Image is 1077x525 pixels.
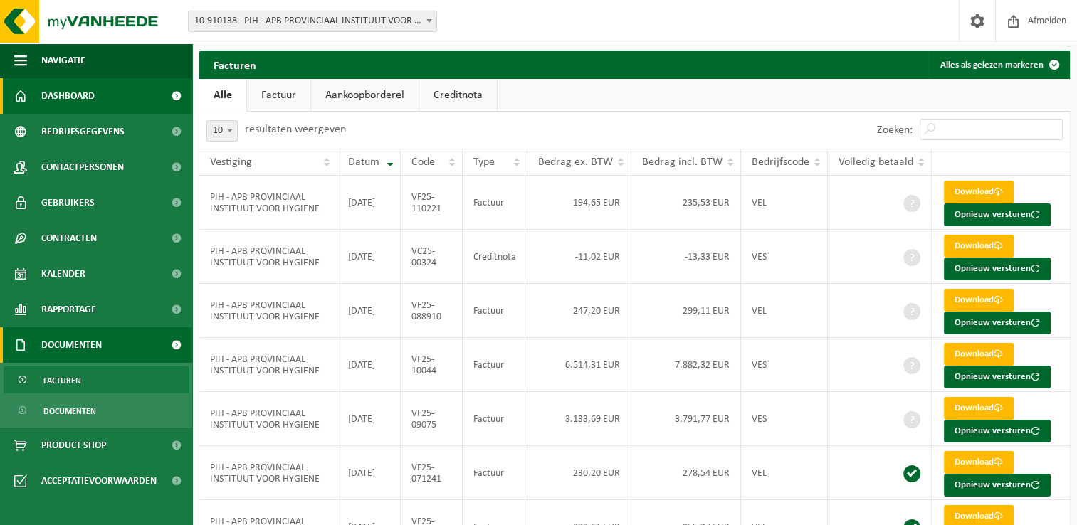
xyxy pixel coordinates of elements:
[839,157,913,168] span: Volledig betaald
[4,397,189,424] a: Documenten
[473,157,495,168] span: Type
[189,11,436,31] span: 10-910138 - PIH - APB PROVINCIAAL INSTITUUT VOOR HYGIENE - ANTWERPEN
[41,78,95,114] span: Dashboard
[741,446,828,500] td: VEL
[944,366,1051,388] button: Opnieuw versturen
[877,124,913,136] label: Zoeken:
[741,284,828,338] td: VEL
[245,124,346,135] label: resultaten weergeven
[199,446,337,500] td: PIH - APB PROVINCIAAL INSTITUUT VOOR HYGIENE
[411,157,435,168] span: Code
[348,157,379,168] span: Datum
[944,289,1014,312] a: Download
[929,51,1068,79] button: Alles als gelezen markeren
[207,121,237,141] span: 10
[631,338,741,392] td: 7.882,32 EUR
[538,157,613,168] span: Bedrag ex. BTW
[944,474,1051,497] button: Opnieuw versturen
[463,392,527,446] td: Factuur
[41,185,95,221] span: Gebruikers
[199,79,246,112] a: Alle
[527,446,631,500] td: 230,20 EUR
[337,392,401,446] td: [DATE]
[337,284,401,338] td: [DATE]
[43,367,81,394] span: Facturen
[944,181,1014,203] a: Download
[210,157,252,168] span: Vestiging
[631,176,741,230] td: 235,53 EUR
[944,203,1051,226] button: Opnieuw versturen
[752,157,809,168] span: Bedrijfscode
[199,284,337,338] td: PIH - APB PROVINCIAAL INSTITUUT VOOR HYGIENE
[247,79,310,112] a: Factuur
[944,451,1014,474] a: Download
[43,398,96,425] span: Documenten
[944,397,1014,420] a: Download
[188,11,437,32] span: 10-910138 - PIH - APB PROVINCIAAL INSTITUUT VOOR HYGIENE - ANTWERPEN
[741,230,828,284] td: VES
[199,338,337,392] td: PIH - APB PROVINCIAAL INSTITUUT VOOR HYGIENE
[41,428,106,463] span: Product Shop
[311,79,419,112] a: Aankoopborderel
[631,446,741,500] td: 278,54 EUR
[41,327,102,363] span: Documenten
[944,235,1014,258] a: Download
[4,366,189,393] a: Facturen
[337,338,401,392] td: [DATE]
[41,43,85,78] span: Navigatie
[199,230,337,284] td: PIH - APB PROVINCIAAL INSTITUUT VOOR HYGIENE
[463,230,527,284] td: Creditnota
[41,463,157,499] span: Acceptatievoorwaarden
[463,284,527,338] td: Factuur
[463,176,527,230] td: Factuur
[337,176,401,230] td: [DATE]
[527,230,631,284] td: -11,02 EUR
[41,292,96,327] span: Rapportage
[401,230,463,284] td: VC25-00324
[41,149,124,185] span: Contactpersonen
[206,120,238,142] span: 10
[463,338,527,392] td: Factuur
[944,343,1014,366] a: Download
[741,176,828,230] td: VEL
[419,79,497,112] a: Creditnota
[401,176,463,230] td: VF25-110221
[527,284,631,338] td: 247,20 EUR
[944,258,1051,280] button: Opnieuw versturen
[631,392,741,446] td: 3.791,77 EUR
[527,176,631,230] td: 194,65 EUR
[337,446,401,500] td: [DATE]
[642,157,723,168] span: Bedrag incl. BTW
[401,338,463,392] td: VF25-10044
[199,392,337,446] td: PIH - APB PROVINCIAAL INSTITUUT VOOR HYGIENE
[41,221,97,256] span: Contracten
[41,256,85,292] span: Kalender
[401,392,463,446] td: VF25-09075
[199,51,270,78] h2: Facturen
[463,446,527,500] td: Factuur
[41,114,125,149] span: Bedrijfsgegevens
[741,392,828,446] td: VES
[527,392,631,446] td: 3.133,69 EUR
[944,312,1051,334] button: Opnieuw versturen
[741,338,828,392] td: VES
[944,420,1051,442] button: Opnieuw versturen
[337,230,401,284] td: [DATE]
[401,284,463,338] td: VF25-088910
[199,176,337,230] td: PIH - APB PROVINCIAAL INSTITUUT VOOR HYGIENE
[631,230,741,284] td: -13,33 EUR
[527,338,631,392] td: 6.514,31 EUR
[631,284,741,338] td: 299,11 EUR
[401,446,463,500] td: VF25-071241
